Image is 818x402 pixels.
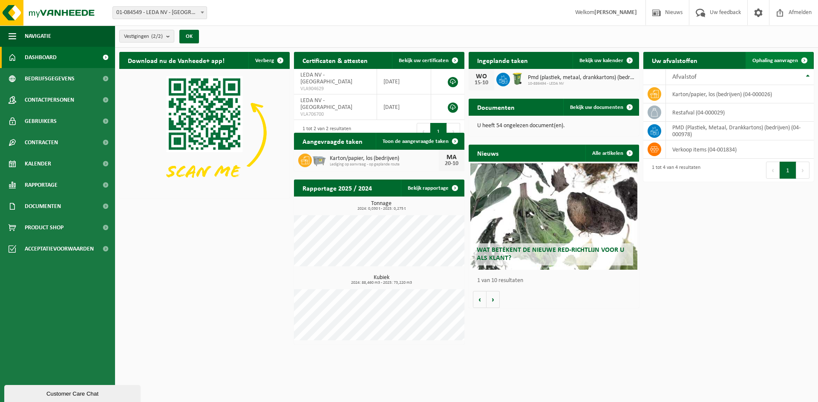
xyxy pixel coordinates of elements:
span: Navigatie [25,26,51,47]
img: WB-2500-GAL-GY-01 [312,152,326,167]
span: Rapportage [25,174,58,196]
span: LEDA NV - [GEOGRAPHIC_DATA] [300,97,352,111]
div: 1 tot 2 van 2 resultaten [298,122,351,141]
span: 01-084549 - LEDA NV - TORHOUT [113,7,207,19]
button: Previous [766,162,780,179]
span: Bekijk uw kalender [579,58,623,63]
span: Product Shop [25,217,63,238]
h2: Documenten [469,99,523,115]
a: Bekijk uw certificaten [392,52,464,69]
iframe: chat widget [4,383,142,402]
span: 01-084549 - LEDA NV - TORHOUT [112,6,207,19]
p: U heeft 54 ongelezen document(en). [477,123,631,129]
a: Toon de aangevraagde taken [376,133,464,150]
span: Afvalstof [672,74,697,80]
div: 20-10 [443,161,460,167]
div: 15-10 [473,80,490,86]
span: Contactpersonen [25,89,74,111]
td: karton/papier, los (bedrijven) (04-000026) [666,85,814,103]
img: WB-0240-HPE-GN-50 [510,71,524,86]
span: Bedrijfsgegevens [25,68,75,89]
button: 1 [780,162,796,179]
span: Karton/papier, los (bedrijven) [330,155,439,162]
button: Next [796,162,809,179]
td: verkoop items (04-001834) [666,140,814,159]
div: WO [473,73,490,80]
h2: Ingeplande taken [469,52,536,68]
span: Wat betekent de nieuwe RED-richtlijn voor u als klant? [477,247,624,262]
h2: Certificaten & attesten [294,52,376,68]
span: Lediging op aanvraag - op geplande route [330,162,439,167]
button: Volgende [487,291,500,308]
h2: Uw afvalstoffen [643,52,706,68]
span: Gebruikers [25,111,57,132]
div: MA [443,154,460,161]
span: Documenten [25,196,61,217]
a: Bekijk uw documenten [563,99,638,116]
span: Toon de aangevraagde taken [383,139,449,144]
span: VLA706700 [300,111,370,118]
td: restafval (04-000029) [666,103,814,122]
button: OK [179,30,199,43]
span: 2024: 88,460 m3 - 2025: 73,220 m3 [298,281,464,285]
h2: Download nu de Vanheede+ app! [119,52,233,68]
h2: Aangevraagde taken [294,133,371,149]
td: [DATE] [377,69,431,94]
span: Bekijk uw certificaten [399,58,449,63]
h2: Nieuws [469,145,507,161]
span: Pmd (plastiek, metaal, drankkartons) (bedrijven) [528,74,635,81]
button: Next [447,123,460,140]
span: Vestigingen [124,30,163,43]
button: Previous [417,123,430,140]
a: Bekijk rapportage [401,180,464,197]
h3: Tonnage [298,201,464,211]
span: Ophaling aanvragen [752,58,798,63]
count: (2/2) [151,34,163,39]
img: Download de VHEPlus App [119,69,290,197]
button: 1 [430,123,447,140]
span: 10-886494 - LEDA NV [528,81,635,86]
a: Ophaling aanvragen [746,52,813,69]
h3: Kubiek [298,275,464,285]
a: Alle artikelen [585,145,638,162]
span: LEDA NV - [GEOGRAPHIC_DATA] [300,72,352,85]
p: 1 van 10 resultaten [477,278,635,284]
span: Bekijk uw documenten [570,105,623,110]
span: Contracten [25,132,58,153]
a: Wat betekent de nieuwe RED-richtlijn voor u als klant? [470,163,637,270]
td: [DATE] [377,94,431,120]
h2: Rapportage 2025 / 2024 [294,180,380,196]
button: Vorige [473,291,487,308]
span: VLA904629 [300,86,370,92]
span: Dashboard [25,47,57,68]
a: Bekijk uw kalender [573,52,638,69]
button: Verberg [248,52,289,69]
span: Kalender [25,153,51,174]
button: Vestigingen(2/2) [119,30,174,43]
span: Acceptatievoorwaarden [25,238,94,259]
div: 1 tot 4 van 4 resultaten [648,161,700,180]
span: Verberg [255,58,274,63]
td: PMD (Plastiek, Metaal, Drankkartons) (bedrijven) (04-000978) [666,122,814,140]
strong: [PERSON_NAME] [594,9,637,16]
span: 2024: 0,030 t - 2025: 0,275 t [298,207,464,211]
